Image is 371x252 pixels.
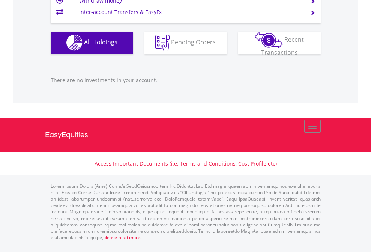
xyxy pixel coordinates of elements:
img: transactions-zar-wht.png [255,32,283,48]
a: Access Important Documents (i.e. Terms and Conditions, Cost Profile etc) [95,160,277,167]
button: All Holdings [51,32,133,54]
p: There are no investments in your account. [51,77,321,84]
button: Pending Orders [144,32,227,54]
p: Lorem Ipsum Dolors (Ame) Con a/e SeddOeiusmod tem InciDiduntut Lab Etd mag aliquaen admin veniamq... [51,183,321,241]
span: All Holdings [84,38,117,46]
td: Inter-account Transfers & EasyFx [79,6,301,18]
span: Pending Orders [171,38,216,46]
img: holdings-wht.png [66,35,83,51]
button: Recent Transactions [238,32,321,54]
a: EasyEquities [45,118,326,152]
a: please read more: [103,234,141,241]
img: pending_instructions-wht.png [155,35,170,51]
span: Recent Transactions [261,35,304,57]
